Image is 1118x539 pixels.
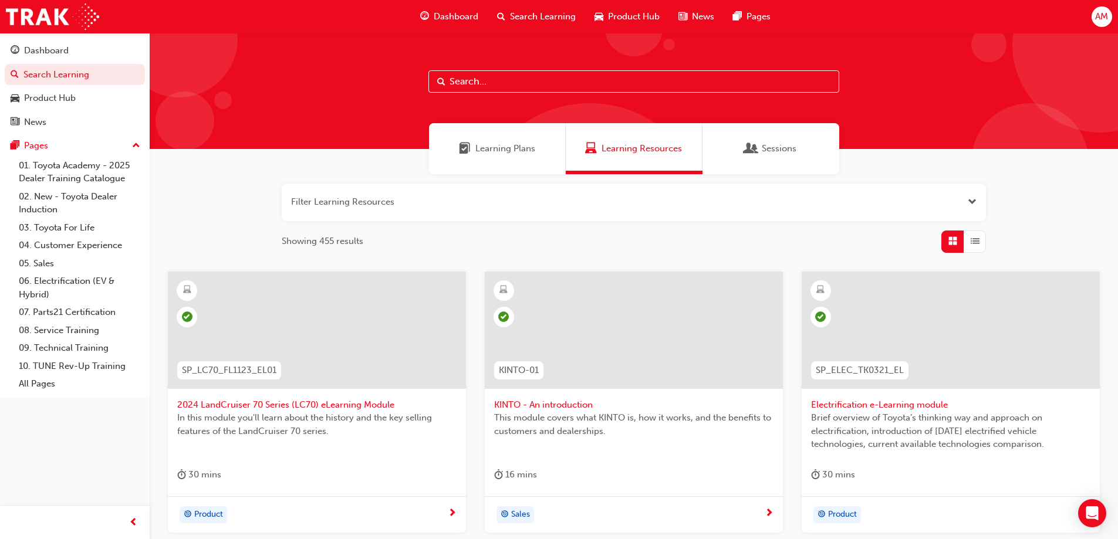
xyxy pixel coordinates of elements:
span: target-icon [818,507,826,523]
span: duration-icon [177,467,186,482]
a: news-iconNews [669,5,724,29]
span: Pages [747,10,771,23]
a: Product Hub [5,87,145,109]
a: 07. Parts21 Certification [14,303,145,321]
a: 01. Toyota Academy - 2025 Dealer Training Catalogue [14,157,145,188]
div: 16 mins [494,467,537,482]
a: 08. Service Training [14,321,145,340]
span: Sessions [762,142,796,155]
span: In this module you'll learn about the history and the key selling features of the LandCruiser 70 ... [177,411,457,438]
span: Showing 455 results [282,235,363,248]
span: news-icon [678,9,687,24]
span: Product [194,508,223,521]
span: Learning Plans [459,142,471,155]
span: 2024 LandCruiser 70 Series (LC70) eLearning Module [177,398,457,412]
span: learningResourceType_ELEARNING-icon [816,283,825,298]
span: AM [1095,10,1108,23]
a: All Pages [14,375,145,393]
span: guage-icon [11,46,19,56]
a: 02. New - Toyota Dealer Induction [14,188,145,219]
a: 03. Toyota For Life [14,219,145,237]
span: duration-icon [811,467,820,482]
span: pages-icon [11,141,19,151]
span: SP_LC70_FL1123_EL01 [182,364,276,377]
a: guage-iconDashboard [411,5,488,29]
button: Pages [5,135,145,157]
span: search-icon [11,70,19,80]
span: guage-icon [420,9,429,24]
span: Learning Resources [585,142,597,155]
a: 05. Sales [14,255,145,273]
a: SP_ELEC_TK0321_ELElectrification e-Learning moduleBrief overview of Toyota’s thinking way and app... [802,272,1100,533]
a: Learning PlansLearning Plans [429,123,566,174]
span: Electrification e-Learning module [811,398,1090,412]
span: pages-icon [733,9,742,24]
div: Open Intercom Messenger [1078,499,1106,527]
div: Product Hub [24,91,76,105]
span: Sales [511,508,530,521]
span: KINTO - An introduction [494,398,774,412]
button: AM [1092,6,1112,27]
a: News [5,111,145,133]
span: SP_ELEC_TK0321_EL [816,364,904,377]
a: KINTO-01KINTO - An introductionThis module covers what KINTO is, how it works, and the benefits t... [485,272,783,533]
a: Learning ResourcesLearning Resources [566,123,702,174]
span: up-icon [132,138,140,154]
span: List [971,235,979,248]
span: next-icon [765,509,774,519]
span: Product Hub [608,10,660,23]
button: Open the filter [968,195,977,209]
span: Product [828,508,857,521]
div: Dashboard [24,44,69,57]
div: 30 mins [177,467,221,482]
img: Trak [6,4,99,30]
a: 04. Customer Experience [14,236,145,255]
span: car-icon [595,9,603,24]
a: 06. Electrification (EV & Hybrid) [14,272,145,303]
span: Dashboard [434,10,478,23]
a: Dashboard [5,40,145,62]
a: pages-iconPages [724,5,780,29]
span: target-icon [501,507,509,523]
button: DashboardSearch LearningProduct HubNews [5,38,145,135]
span: News [692,10,714,23]
span: search-icon [497,9,505,24]
span: next-icon [448,509,457,519]
span: Learning Resources [602,142,682,155]
div: 30 mins [811,467,855,482]
a: 09. Technical Training [14,339,145,357]
span: Learning Plans [475,142,535,155]
span: target-icon [184,507,192,523]
a: SessionsSessions [702,123,839,174]
span: This module covers what KINTO is, how it works, and the benefits to customers and dealerships. [494,411,774,438]
span: car-icon [11,93,19,104]
span: Sessions [745,142,757,155]
a: car-iconProduct Hub [585,5,669,29]
span: learningResourceType_ELEARNING-icon [183,283,191,298]
span: prev-icon [129,516,138,530]
div: Pages [24,139,48,152]
span: Grid [948,235,957,248]
a: 10. TUNE Rev-Up Training [14,357,145,375]
span: Search Learning [510,10,576,23]
span: news-icon [11,117,19,128]
span: KINTO-01 [499,364,539,377]
span: Brief overview of Toyota’s thinking way and approach on electrification, introduction of [DATE] e... [811,411,1090,451]
span: learningRecordVerb_PASS-icon [498,311,509,322]
span: learningRecordVerb_PASS-icon [182,311,192,322]
span: learningResourceType_ELEARNING-icon [499,283,508,298]
span: Search [437,75,445,89]
a: SP_LC70_FL1123_EL012024 LandCruiser 70 Series (LC70) eLearning ModuleIn this module you'll learn ... [168,272,466,533]
input: Search... [428,70,839,93]
div: News [24,116,46,129]
a: Search Learning [5,64,145,86]
span: duration-icon [494,467,503,482]
span: learningRecordVerb_COMPLETE-icon [815,311,826,322]
a: search-iconSearch Learning [488,5,585,29]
